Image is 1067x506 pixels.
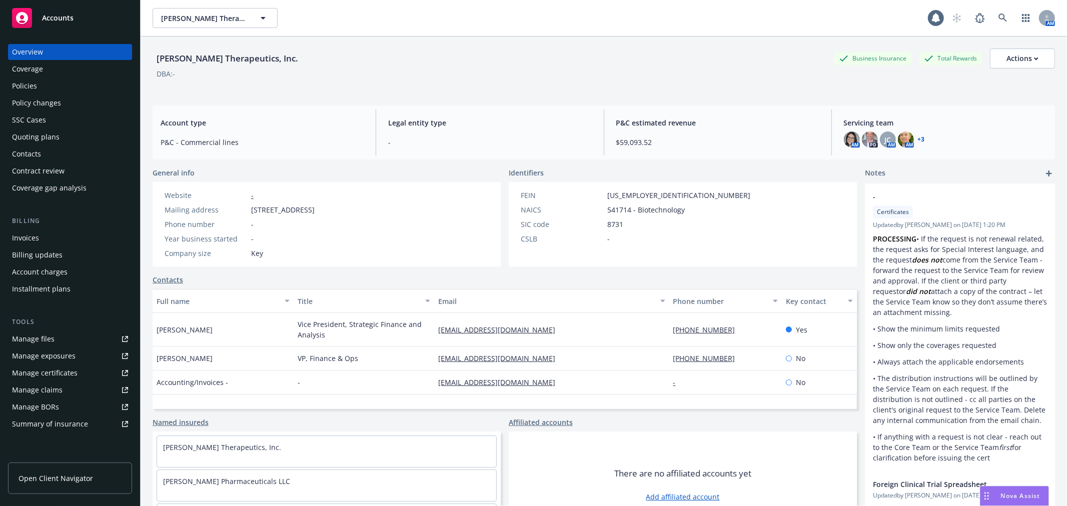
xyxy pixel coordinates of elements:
div: Overview [12,44,43,60]
div: Quoting plans [12,129,60,145]
div: Actions [1006,49,1038,68]
span: - [873,191,1021,202]
a: Add affiliated account [646,491,720,502]
em: does not [912,255,942,264]
a: Quoting plans [8,129,132,145]
div: Manage files [12,331,55,347]
span: - [388,137,591,147]
a: Contacts [8,146,132,162]
div: Year business started [165,233,247,244]
a: Report a Bug [970,8,990,28]
a: Contacts [153,274,183,285]
div: Total Rewards [919,52,982,64]
a: [PERSON_NAME] Pharmaceuticals LLC [163,476,290,486]
span: 541714 - Biotechnology [607,204,685,215]
div: Manage BORs [12,399,59,415]
div: Full name [157,296,279,306]
div: NAICS [521,204,603,215]
span: Key [251,248,263,258]
div: Coverage gap analysis [12,180,87,196]
p: • If the request is not renewal related, the request asks for Special Interest language, and the ... [873,233,1047,317]
p: • Show only the coverages requested [873,340,1047,350]
p: • Show the minimum limits requested [873,323,1047,334]
a: Account charges [8,264,132,280]
span: Updated by [PERSON_NAME] on [DATE] 9:06 AM [873,491,1047,500]
a: [PERSON_NAME] Therapeutics, Inc. [163,442,281,452]
a: Policies [8,78,132,94]
span: Vice President, Strategic Finance and Analysis [298,319,431,340]
button: [PERSON_NAME] Therapeutics, Inc. [153,8,278,28]
a: Manage files [8,331,132,347]
div: Analytics hub [8,452,132,462]
span: Foreign Clinical Trial Spreadsheet [873,479,1021,489]
div: Company size [165,248,247,258]
div: Billing updates [12,247,63,263]
span: Legal entity type [388,117,591,128]
span: [PERSON_NAME] [157,324,213,335]
span: - [251,233,254,244]
span: - [251,219,254,229]
button: Title [294,289,435,313]
div: Email [438,296,654,306]
a: Manage exposures [8,348,132,364]
img: photo [844,131,860,147]
span: No [796,377,805,387]
a: Manage certificates [8,365,132,381]
img: photo [862,131,878,147]
a: Manage claims [8,382,132,398]
em: did not [906,286,931,296]
a: [PHONE_NUMBER] [673,353,743,363]
a: [EMAIL_ADDRESS][DOMAIN_NAME] [438,325,563,334]
div: SSC Cases [12,112,46,128]
span: Servicing team [844,117,1047,128]
span: [US_EMPLOYER_IDENTIFICATION_NUMBER] [607,190,750,200]
span: Nova Assist [1001,491,1040,500]
p: • Always attach the applicable endorsements [873,356,1047,367]
a: Contract review [8,163,132,179]
span: $59,093.52 [616,137,819,147]
a: - [251,190,254,200]
div: Manage exposures [12,348,76,364]
div: Phone number [165,219,247,229]
a: Affiliated accounts [509,417,573,427]
span: Accounting/Invoices - [157,377,228,387]
span: General info [153,167,195,178]
a: Search [993,8,1013,28]
button: Key contact [782,289,857,313]
a: Manage BORs [8,399,132,415]
a: Policy changes [8,95,132,111]
span: Identifiers [509,167,544,178]
span: - [607,233,610,244]
div: Website [165,190,247,200]
a: Named insureds [153,417,209,427]
a: Coverage gap analysis [8,180,132,196]
div: Tools [8,317,132,327]
div: Manage certificates [12,365,78,381]
a: [PHONE_NUMBER] [673,325,743,334]
div: Account charges [12,264,68,280]
div: Key contact [786,296,842,306]
p: • If anything with a request is not clear - reach out to the Core Team or the Service Team for cl... [873,431,1047,463]
a: Coverage [8,61,132,77]
div: Contacts [12,146,41,162]
span: P&C estimated revenue [616,117,819,128]
span: 8731 [607,219,623,229]
span: [STREET_ADDRESS] [251,204,315,215]
a: Installment plans [8,281,132,297]
button: Full name [153,289,294,313]
button: Phone number [669,289,782,313]
span: P&C - Commercial lines [161,137,364,147]
div: Billing [8,216,132,226]
div: Phone number [673,296,767,306]
div: Business Insurance [834,52,911,64]
span: Accounts [42,14,74,22]
span: There are no affiliated accounts yet [614,467,751,479]
a: SSC Cases [8,112,132,128]
span: Notes [865,167,885,179]
div: Installment plans [12,281,71,297]
span: No [796,353,805,363]
a: add [1043,167,1055,179]
div: Policies [12,78,37,94]
div: [PERSON_NAME] Therapeutics, Inc. [153,52,302,65]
